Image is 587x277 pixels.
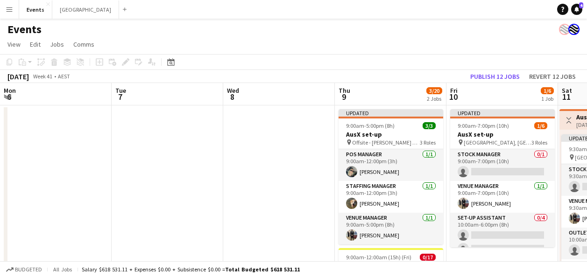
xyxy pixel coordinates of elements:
div: Updated [450,109,555,117]
span: Edit [30,40,41,48]
a: Comms [70,38,98,50]
button: Revert 12 jobs [525,70,580,83]
span: 1/6 [541,87,554,94]
h3: AusX set-up [339,130,443,138]
span: Total Budgeted $618 531.11 [225,266,300,273]
a: Jobs [46,38,68,50]
span: 1/6 [534,122,547,129]
h3: AusX set-up [450,130,555,138]
div: 1 Job [541,95,553,102]
span: 10 [449,91,458,102]
span: 3/3 [423,122,436,129]
span: All jobs [51,266,74,273]
app-job-card: Updated9:00am-5:00pm (8h)3/3AusX set-up Offsite - [PERSON_NAME] house3 RolesPOS Manager1/19:00am-... [339,109,443,244]
div: Updated [339,109,443,117]
a: Edit [26,38,44,50]
span: Week 41 [31,73,54,80]
span: Comms [73,40,94,48]
span: 3 Roles [531,139,547,146]
span: 9:00am-7:00pm (10h) [458,122,509,129]
span: 9 [337,91,350,102]
span: Tue [115,86,126,95]
app-job-card: Updated9:00am-7:00pm (10h)1/6AusX set-up [GEOGRAPHIC_DATA], [GEOGRAPHIC_DATA]3 RolesStock Manager... [450,109,555,247]
span: 4 [579,2,583,8]
button: Events [19,0,52,19]
span: Wed [227,86,239,95]
button: [GEOGRAPHIC_DATA] [52,0,119,19]
span: 0/17 [420,254,436,261]
app-card-role: Venue Manager1/19:00am-5:00pm (8h)[PERSON_NAME] [339,213,443,244]
span: 3/20 [426,87,442,94]
button: Publish 12 jobs [467,70,523,83]
span: 3 Roles [420,139,436,146]
app-user-avatar: Event Merch [568,24,580,35]
span: 11 [560,91,572,102]
app-card-role: Venue Manager1/19:00am-7:00pm (10h)[PERSON_NAME] [450,181,555,213]
a: View [4,38,24,50]
span: 9:00am-12:00am (15h) (Fri) [346,254,411,261]
div: Salary $618 531.11 + Expenses $0.00 + Subsistence $0.00 = [82,266,300,273]
span: Offsite - [PERSON_NAME] house [352,139,420,146]
span: View [7,40,21,48]
span: Jobs [50,40,64,48]
span: 9:00am-5:00pm (8h) [346,122,395,129]
span: [GEOGRAPHIC_DATA], [GEOGRAPHIC_DATA] [464,139,531,146]
button: Budgeted [5,264,43,275]
app-card-role: Staffing Manager1/19:00am-12:00pm (3h)[PERSON_NAME] [339,181,443,213]
div: 2 Jobs [427,95,442,102]
div: [DATE] [7,72,29,81]
app-card-role: Stock Manager0/19:00am-7:00pm (10h) [450,149,555,181]
span: 8 [226,91,239,102]
span: 7 [114,91,126,102]
span: Thu [339,86,350,95]
span: Budgeted [15,266,42,273]
app-user-avatar: Event Merch [559,24,570,35]
span: 6 [2,91,16,102]
span: Sat [562,86,572,95]
a: 4 [571,4,582,15]
span: Mon [4,86,16,95]
app-card-role: POS Manager1/19:00am-12:00pm (3h)[PERSON_NAME] [339,149,443,181]
div: AEST [58,73,70,80]
h1: Events [7,22,42,36]
span: Fri [450,86,458,95]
